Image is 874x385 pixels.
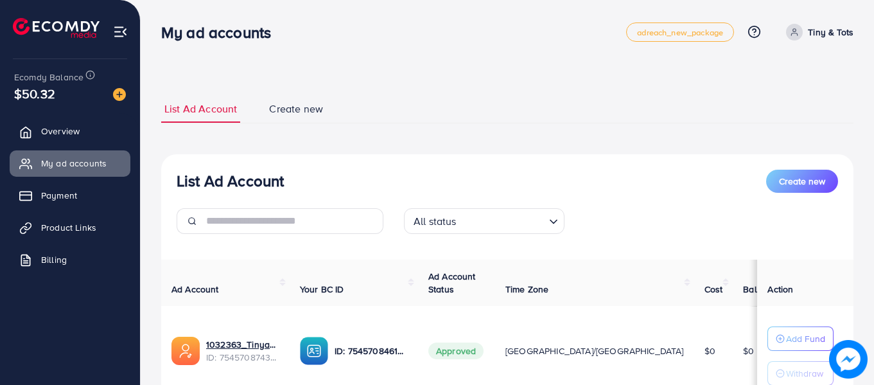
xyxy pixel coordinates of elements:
span: $0 [704,345,715,357]
span: Product Links [41,221,96,234]
a: adreach_new_package [626,22,734,42]
span: All status [411,212,459,231]
span: Ad Account Status [428,270,476,296]
a: Tiny & Tots [781,24,853,40]
p: ID: 7545708461661913105 [335,343,408,359]
h3: My ad accounts [161,23,281,42]
span: Your BC ID [300,283,344,296]
img: image [829,340,868,379]
span: $50.32 [14,84,55,103]
p: Add Fund [786,331,825,346]
img: logo [13,18,100,38]
span: Create new [269,102,323,116]
a: Overview [10,118,130,144]
span: [GEOGRAPHIC_DATA]/[GEOGRAPHIC_DATA] [505,345,684,357]
span: Billing [41,253,67,266]
span: Cost [704,283,723,296]
div: <span class='underline'>1032363_Tinyandtotspk_1756872268826</span></br>7545708743263158288 [206,338,279,364]
p: Withdraw [786,366,823,381]
span: Approved [428,343,484,359]
img: menu [113,24,128,39]
a: 1032363_Tinyandtotspk_1756872268826 [206,338,279,351]
a: Payment [10,183,130,208]
span: adreach_new_package [637,28,723,37]
a: Billing [10,247,130,273]
p: Tiny & Tots [808,24,853,40]
a: Product Links [10,215,130,240]
span: $0 [743,345,754,357]
span: Time Zone [505,283,548,296]
span: Ecomdy Balance [14,71,83,84]
span: Overview [41,125,80,138]
span: Balance [743,283,777,296]
input: Search for option [460,210,544,231]
img: image [113,88,126,101]
span: Payment [41,189,77,202]
img: ic-ba-acc.ded83a64.svg [300,337,328,365]
div: Search for option [404,208,564,234]
span: Create new [779,175,825,188]
span: Action [767,283,793,296]
img: ic-ads-acc.e4c84228.svg [171,337,200,365]
h3: List Ad Account [177,172,284,190]
a: My ad accounts [10,150,130,176]
button: Add Fund [767,327,834,351]
span: Ad Account [171,283,219,296]
span: List Ad Account [164,102,237,116]
button: Create new [766,170,838,193]
span: My ad accounts [41,157,107,170]
span: ID: 7545708743263158288 [206,351,279,364]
